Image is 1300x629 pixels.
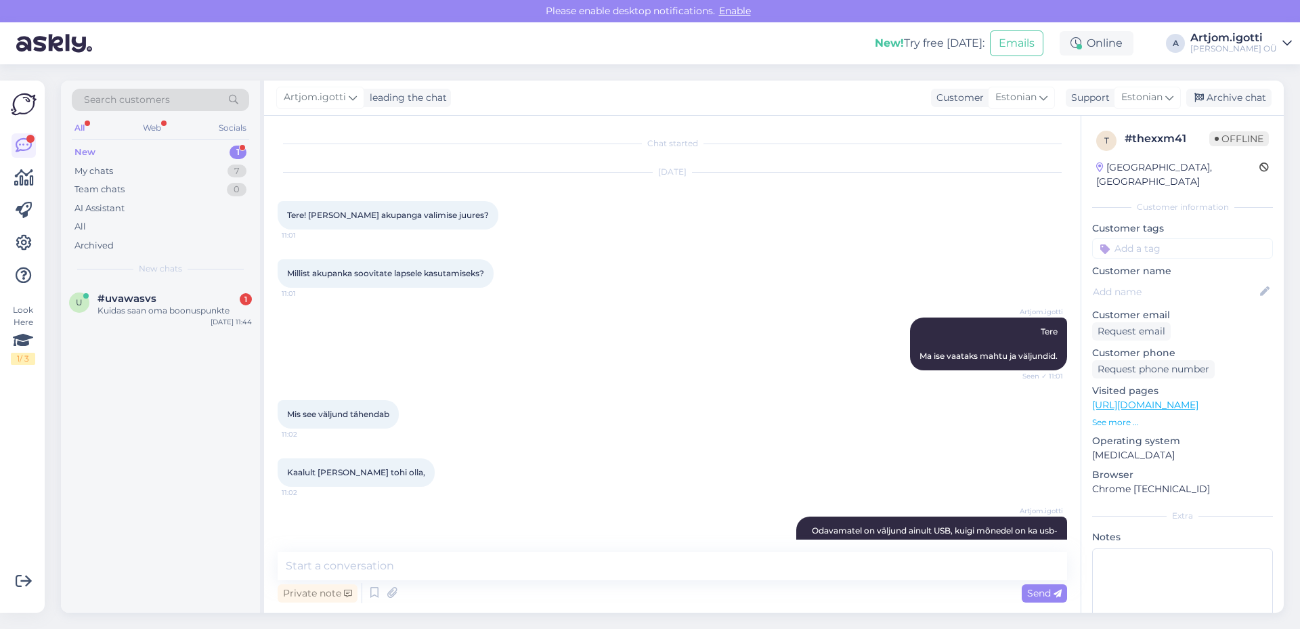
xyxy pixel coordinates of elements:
p: Customer tags [1092,221,1273,236]
p: Customer name [1092,264,1273,278]
div: A [1166,34,1185,53]
span: Odavamatel on väljund ainult USB, kuigi mõnedel on ka usb-c. Soovitaks pigem valida usb-c, sest t... [812,525,1058,548]
span: Mis see väljund tähendab [287,409,389,419]
span: Artjom.igotti [1012,506,1063,516]
span: Seen ✓ 11:01 [1012,371,1063,381]
div: Kuidas saan oma boonuspunkte [97,305,252,317]
p: Customer phone [1092,346,1273,360]
input: Add name [1093,284,1257,299]
div: New [74,146,95,159]
p: Visited pages [1092,384,1273,398]
span: Artjom.igotti [284,90,346,105]
span: Enable [715,5,755,17]
div: Socials [216,119,249,137]
div: 1 [230,146,246,159]
span: Send [1027,587,1062,599]
div: 1 [240,293,252,305]
b: New! [875,37,904,49]
img: Askly Logo [11,91,37,117]
div: Look Here [11,304,35,365]
span: 11:01 [282,288,332,299]
div: Try free [DATE]: [875,35,984,51]
div: Extra [1092,510,1273,522]
div: [PERSON_NAME] OÜ [1190,43,1277,54]
button: Emails [990,30,1043,56]
div: 0 [227,183,246,196]
span: Estonian [1121,90,1163,105]
div: All [74,220,86,234]
span: 11:02 [282,429,332,439]
div: 7 [227,165,246,178]
span: u [76,297,83,307]
p: Operating system [1092,434,1273,448]
div: Request phone number [1092,360,1215,378]
div: Web [140,119,164,137]
p: Customer email [1092,308,1273,322]
div: Team chats [74,183,125,196]
p: Browser [1092,468,1273,482]
p: Chrome [TECHNICAL_ID] [1092,482,1273,496]
span: Estonian [995,90,1037,105]
div: Archived [74,239,114,253]
div: Customer [931,91,984,105]
div: AI Assistant [74,202,125,215]
span: #uvawasvs [97,292,156,305]
div: Chat started [278,137,1067,150]
span: New chats [139,263,182,275]
p: [MEDICAL_DATA] [1092,448,1273,462]
span: Tere! [PERSON_NAME] akupanga valimise juures? [287,210,489,220]
div: Support [1066,91,1110,105]
span: t [1104,135,1109,146]
a: [URL][DOMAIN_NAME] [1092,399,1198,411]
span: Millist akupanka soovitate lapsele kasutamiseks? [287,268,484,278]
div: All [72,119,87,137]
input: Add a tag [1092,238,1273,259]
div: Customer information [1092,201,1273,213]
span: 11:02 [282,487,332,498]
div: Online [1060,31,1133,56]
div: Request email [1092,322,1171,341]
div: Artjom.igotti [1190,32,1277,43]
a: Artjom.igotti[PERSON_NAME] OÜ [1190,32,1292,54]
span: Kaalult [PERSON_NAME] tohi olla, [287,467,425,477]
div: # thexxm41 [1125,131,1209,147]
p: See more ... [1092,416,1273,429]
span: Offline [1209,131,1269,146]
span: Artjom.igotti [1012,307,1063,317]
div: Archive chat [1186,89,1272,107]
p: Notes [1092,530,1273,544]
div: My chats [74,165,113,178]
div: [DATE] 11:44 [211,317,252,327]
div: [GEOGRAPHIC_DATA], [GEOGRAPHIC_DATA] [1096,160,1259,189]
span: 11:01 [282,230,332,240]
div: [DATE] [278,166,1067,178]
div: leading the chat [364,91,447,105]
div: 1 / 3 [11,353,35,365]
div: Private note [278,584,357,603]
span: Search customers [84,93,170,107]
